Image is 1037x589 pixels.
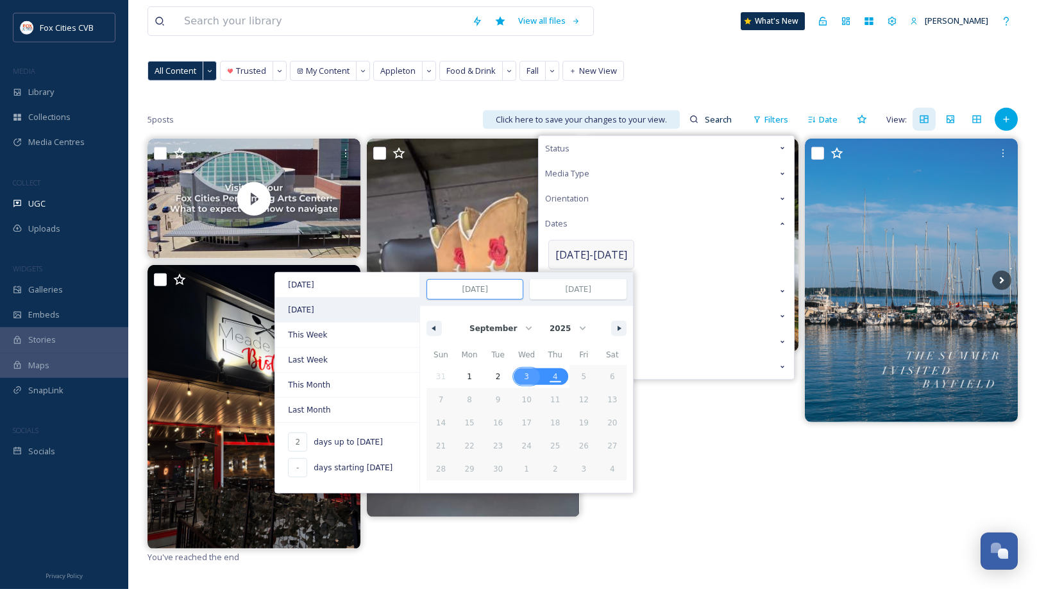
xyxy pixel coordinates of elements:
[13,178,40,187] span: COLLECT
[13,425,38,435] span: SOCIALS
[28,359,49,371] span: Maps
[275,298,419,323] button: [DATE]
[427,280,523,299] input: Early
[426,411,455,434] button: 14
[464,457,474,481] span: 29
[467,365,472,388] span: 1
[314,436,383,448] span: days up to [DATE]
[553,365,558,388] span: 4
[925,15,988,26] span: [PERSON_NAME]
[28,445,55,457] span: Socials
[436,411,446,434] span: 14
[579,411,589,434] span: 19
[819,114,838,126] span: Date
[28,86,54,98] span: Library
[275,398,419,423] button: Last Month
[426,457,455,481] button: 28
[698,107,740,132] input: Search
[275,373,419,398] button: This Month
[496,388,501,411] span: 9
[21,21,33,34] img: images.png
[886,114,907,126] span: View:
[522,388,532,411] span: 10
[275,298,419,322] span: [DATE]
[464,411,474,434] span: 15
[455,345,484,365] span: Mon
[545,167,589,180] span: Media Type
[541,345,569,365] span: Thu
[306,65,350,77] span: My Content
[598,365,627,388] button: 6
[40,22,94,33] span: Fox Cities CVB
[541,434,569,457] button: 25
[436,434,446,457] span: 21
[541,365,569,388] button: 4
[545,218,568,230] span: Dates
[598,388,627,411] button: 13
[598,434,627,457] button: 27
[569,345,598,365] span: Fri
[426,434,455,457] button: 21
[275,398,419,422] span: Last Month
[484,388,512,411] button: 9
[439,388,444,411] span: 7
[512,365,541,388] button: 3
[522,434,532,457] span: 24
[28,334,56,346] span: Stories
[541,388,569,411] button: 11
[28,136,85,148] span: Media Centres
[764,114,788,126] span: Filters
[288,458,307,477] input: -
[805,139,1018,422] img: Bayfield, Wisconsin is pure magic ✨🌊☀️ Here it felt like the kind of summer you never forget, fer...
[512,411,541,434] button: 17
[455,457,484,481] button: 29
[493,457,503,481] span: 30
[13,66,35,76] span: MEDIA
[148,265,360,549] img: 🍁 Fall flavors are here! 🍂 Come enjoy our patio while this gorgeous weather lasts! 🍸 Apple “Apple...
[467,388,472,411] span: 8
[541,411,569,434] button: 18
[569,434,598,457] button: 26
[426,345,455,365] span: Sun
[28,384,63,397] span: SnapLink
[512,8,587,33] a: View all files
[275,273,419,298] button: [DATE]
[581,365,586,388] span: 5
[527,65,539,77] span: Fall
[981,533,1018,570] button: Open Chat
[550,411,560,434] span: 18
[380,65,416,77] span: Appleton
[569,388,598,411] button: 12
[178,7,466,35] input: Search your library
[607,434,617,457] span: 27
[367,139,580,517] video: 𝐀𝐪𝐮𝐢 𝐧𝐨𝐬 𝐞𝐧𝐜𝐚𝐧𝐭𝐚𝐧 𝐥𝐚𝐬 𝐑𝐨𝐬𝐚𝐬 𝐲 𝐦𝐚𝐬 𝐬𝐢 𝐯𝐢𝐞𝐧𝐞𝐧 𝐛𝐨𝐫𝐝𝐚𝐝𝐚𝐬 𝐞𝐧 𝐮𝐧𝐚𝐬 𝐛𝐨𝐭𝐚𝐬 𝐲 𝐜𝐢𝐧𝐭𝐨 🌹🤠 #appletonwisconsin ...
[28,284,63,296] span: Galleries
[484,411,512,434] button: 16
[579,388,589,411] span: 12
[314,462,392,474] span: days starting [DATE]
[741,12,805,30] a: What's New
[545,192,589,205] span: Orientation
[436,457,446,481] span: 28
[275,348,419,372] span: Last Week
[569,411,598,434] button: 19
[288,432,307,452] input: -
[484,434,512,457] button: 23
[455,411,484,434] button: 15
[148,139,360,259] img: thumbnail
[607,388,617,411] span: 13
[275,273,419,297] span: [DATE]
[464,434,474,457] span: 22
[13,264,42,273] span: WIDGETS
[493,434,503,457] span: 23
[275,373,419,397] span: This Month
[555,247,627,262] span: [DATE] - [DATE]
[610,365,615,388] span: 6
[530,280,626,299] input: Continuous
[236,65,266,77] span: Trusted
[455,365,484,388] button: 1
[275,323,419,348] button: This Week
[28,198,46,210] span: UGC
[148,139,360,259] video: Our new sensory-inclusive video guide highlights sensory-inclusive features of the Center, helpin...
